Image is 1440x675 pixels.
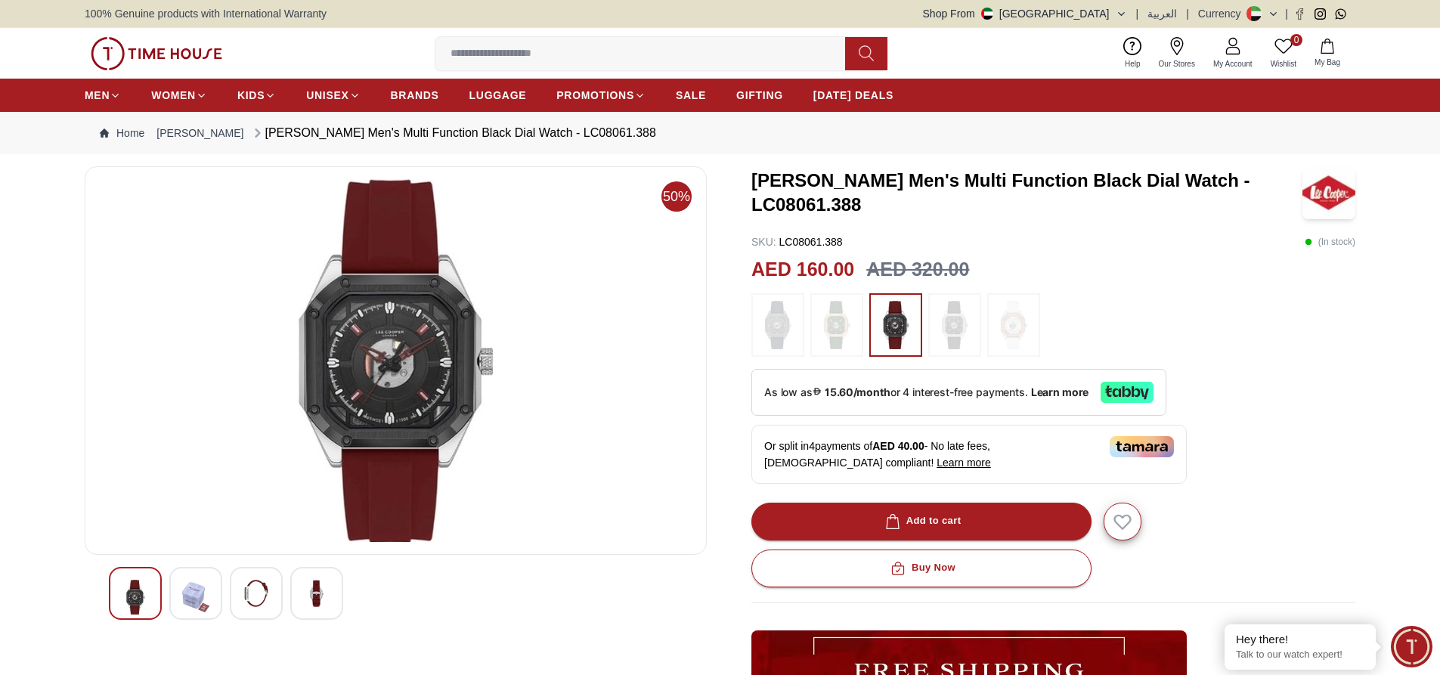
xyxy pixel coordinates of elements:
[751,503,1092,540] button: Add to cart
[1285,6,1288,21] span: |
[1265,58,1302,70] span: Wishlist
[237,88,265,103] span: KIDS
[1150,34,1204,73] a: Our Stores
[1153,58,1201,70] span: Our Stores
[306,88,348,103] span: UNISEX
[818,301,856,349] img: ...
[887,559,955,577] div: Buy Now
[813,82,893,109] a: [DATE] DEALS
[391,88,439,103] span: BRANDS
[1308,57,1346,68] span: My Bag
[937,457,991,469] span: Learn more
[306,82,360,109] a: UNISEX
[1198,6,1247,21] div: Currency
[250,124,656,142] div: [PERSON_NAME] Men's Multi Function Black Dial Watch - LC08061.388
[1236,649,1364,661] p: Talk to our watch expert!
[1110,436,1174,457] img: Tamara
[1391,626,1432,667] div: Chat Widget
[872,440,924,452] span: AED 40.00
[736,88,783,103] span: GIFTING
[100,125,144,141] a: Home
[676,82,706,109] a: SALE
[751,550,1092,587] button: Buy Now
[661,181,692,212] span: 50%
[182,580,209,615] img: Lee Cooper Men's Multi Function Grey Dial Watch - LC08061.069
[391,82,439,109] a: BRANDS
[751,169,1302,217] h3: [PERSON_NAME] Men's Multi Function Black Dial Watch - LC08061.388
[1136,6,1139,21] span: |
[85,6,327,21] span: 100% Genuine products with International Warranty
[1119,58,1147,70] span: Help
[1315,8,1326,20] a: Instagram
[556,82,646,109] a: PROMOTIONS
[237,82,276,109] a: KIDS
[981,8,993,20] img: United Arab Emirates
[1147,6,1177,21] button: العربية
[751,236,776,248] span: SKU :
[151,88,196,103] span: WOMEN
[151,82,207,109] a: WOMEN
[1186,6,1189,21] span: |
[469,88,527,103] span: LUGGAGE
[676,88,706,103] span: SALE
[243,580,270,607] img: Lee Cooper Men's Multi Function Grey Dial Watch - LC08061.069
[1305,234,1355,249] p: ( In stock )
[1236,632,1364,647] div: Hey there!
[156,125,243,141] a: [PERSON_NAME]
[1294,8,1305,20] a: Facebook
[995,301,1033,349] img: ...
[85,82,121,109] a: MEN
[85,88,110,103] span: MEN
[1305,36,1349,71] button: My Bag
[751,255,854,284] h2: AED 160.00
[866,255,969,284] h3: AED 320.00
[736,82,783,109] a: GIFTING
[122,580,149,615] img: Lee Cooper Men's Multi Function Grey Dial Watch - LC08061.069
[882,512,962,530] div: Add to cart
[877,301,915,349] img: ...
[98,179,694,542] img: Lee Cooper Men's Multi Function Grey Dial Watch - LC08061.069
[751,234,843,249] p: LC08061.388
[556,88,634,103] span: PROMOTIONS
[1290,34,1302,46] span: 0
[85,112,1355,154] nav: Breadcrumb
[759,301,797,349] img: ...
[751,425,1187,484] div: Or split in 4 payments of - No late fees, [DEMOGRAPHIC_DATA] compliant!
[469,82,527,109] a: LUGGAGE
[1116,34,1150,73] a: Help
[813,88,893,103] span: [DATE] DEALS
[1262,34,1305,73] a: 0Wishlist
[1302,166,1355,219] img: Lee Cooper Men's Multi Function Black Dial Watch - LC08061.388
[1207,58,1259,70] span: My Account
[1335,8,1346,20] a: Whatsapp
[923,6,1127,21] button: Shop From[GEOGRAPHIC_DATA]
[936,301,974,349] img: ...
[303,580,330,607] img: Lee Cooper Men's Multi Function Grey Dial Watch - LC08061.069
[91,37,222,70] img: ...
